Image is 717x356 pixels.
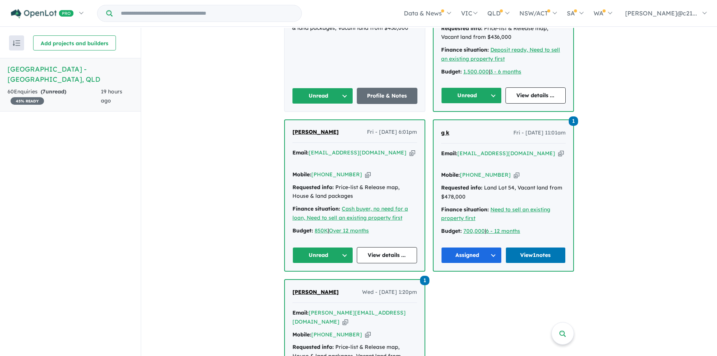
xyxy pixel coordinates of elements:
a: View details ... [357,247,417,263]
a: 1 [569,115,578,125]
button: Copy [343,318,348,326]
a: View details ... [505,87,566,104]
a: 1,500,000 [463,68,489,75]
button: Unread [292,88,353,104]
a: [PHONE_NUMBER] [311,331,362,338]
a: 700,000 [463,228,485,234]
img: Openlot PRO Logo White [11,9,74,18]
span: g k [441,129,449,136]
div: | [441,67,566,76]
span: Fri - [DATE] 6:01pm [367,128,417,137]
strong: Finance situation: [441,206,489,213]
a: 6 - 12 months [486,228,520,234]
strong: Email: [441,150,457,157]
strong: Requested info: [441,184,483,191]
a: Need to sell an existing property first [441,206,550,222]
a: View1notes [505,247,566,263]
strong: ( unread) [41,88,66,95]
button: Copy [365,171,371,179]
a: Cash buyer, no need for a loan, Need to sell an existing property first [292,205,408,221]
div: | [292,226,417,235]
strong: Email: [292,149,309,156]
span: Fri - [DATE] 11:01am [513,128,566,138]
a: [EMAIL_ADDRESS][DOMAIN_NAME] [309,149,406,156]
span: [PERSON_NAME] [292,128,339,135]
a: [PERSON_NAME] [292,288,339,297]
button: Add projects and builders [33,35,116,50]
strong: Mobile: [292,171,311,178]
a: Over 12 months [329,227,369,234]
strong: Finance situation: [292,205,340,212]
strong: Budget: [441,68,462,75]
input: Try estate name, suburb, builder or developer [114,5,300,21]
div: | [441,227,566,236]
button: Unread [292,247,353,263]
a: Deposit ready, Need to sell an existing property first [441,46,560,62]
div: 60 Enquir ies [8,87,101,105]
a: [PHONE_NUMBER] [460,171,511,178]
span: Wed - [DATE] 1:20pm [362,288,417,297]
strong: Requested info: [292,344,334,350]
button: Copy [365,331,371,339]
span: [PERSON_NAME] [292,289,339,295]
strong: Requested info: [292,184,334,191]
strong: Email: [292,309,309,316]
a: Profile & Notes [357,88,418,104]
strong: Mobile: [292,331,311,338]
button: Copy [514,171,519,179]
span: [PERSON_NAME]@c21... [625,9,697,17]
strong: Finance situation: [441,46,489,53]
span: 7 [43,88,46,95]
h5: [GEOGRAPHIC_DATA] - [GEOGRAPHIC_DATA] , QLD [8,64,133,84]
div: Land Lot 54, Vacant land from $478,000 [441,183,566,202]
a: 850K [315,227,328,234]
span: 19 hours ago [101,88,122,104]
a: 1 [420,275,429,285]
strong: Requested info: [441,25,483,32]
div: Price-list & Release map, House & land packages [292,183,417,201]
span: 1 [569,116,578,126]
button: Copy [409,149,415,157]
button: Unread [441,87,502,104]
div: Price-list & Release map, Vacant land from $436,000 [441,24,566,42]
button: Copy [558,150,564,157]
span: 1 [420,276,429,285]
button: Assigned [441,247,502,263]
a: 3 - 6 months [490,68,521,75]
a: [PERSON_NAME][EMAIL_ADDRESS][DOMAIN_NAME] [292,309,406,325]
a: [PERSON_NAME] [292,128,339,137]
strong: Budget: [441,228,462,234]
span: 45 % READY [11,97,44,105]
a: [EMAIL_ADDRESS][DOMAIN_NAME] [457,150,555,157]
a: g k [441,128,449,138]
a: [PHONE_NUMBER] [311,171,362,178]
strong: Budget: [292,227,313,234]
img: sort.svg [13,40,20,46]
strong: Mobile: [441,171,460,178]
